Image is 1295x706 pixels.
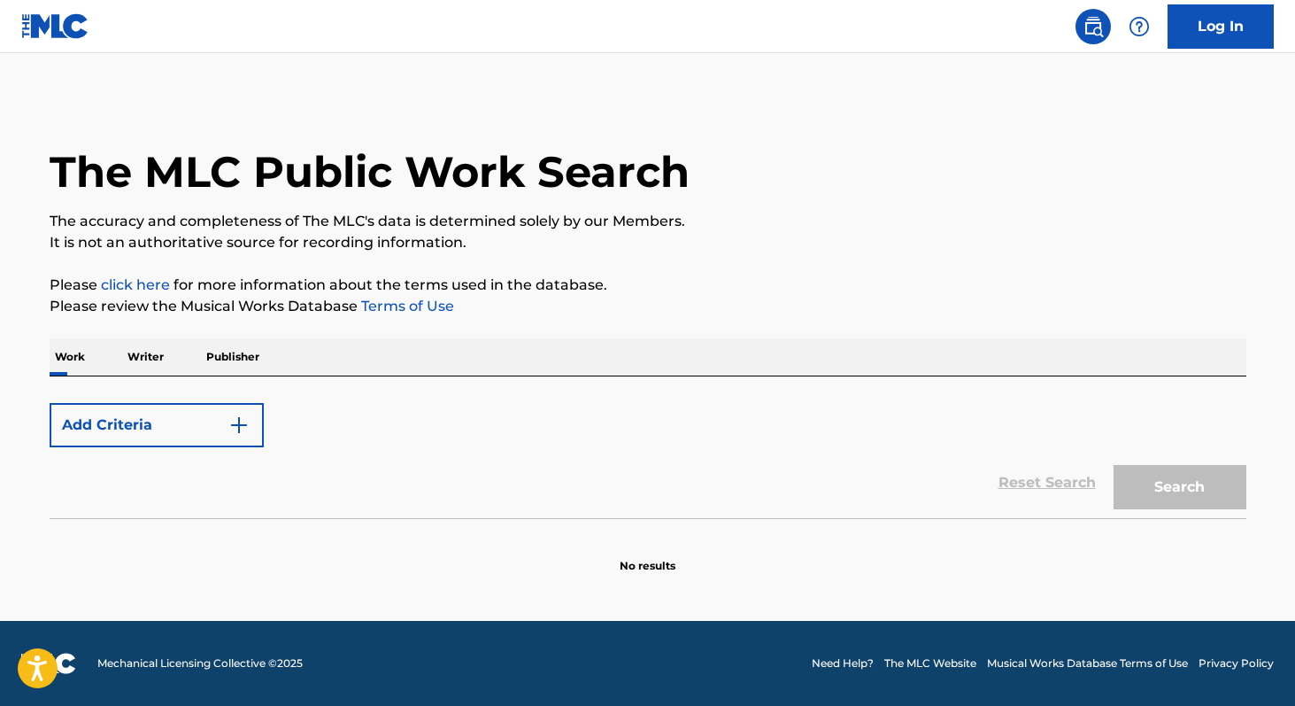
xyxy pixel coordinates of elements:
a: Public Search [1075,9,1111,44]
img: help [1129,16,1150,37]
a: Need Help? [812,656,874,671]
p: No results [620,537,675,574]
img: MLC Logo [21,13,89,39]
a: Privacy Policy [1199,656,1274,671]
div: Help [1122,9,1157,44]
form: Search Form [50,394,1246,518]
a: click here [101,276,170,293]
p: Writer [122,338,169,376]
p: Please for more information about the terms used in the database. [50,275,1246,296]
img: 9d2ae6d4665cec9f34b9.svg [228,415,250,436]
p: It is not an authoritative source for recording information. [50,232,1246,253]
span: Mechanical Licensing Collective © 2025 [97,656,303,671]
p: Work [50,338,90,376]
a: Terms of Use [358,298,454,314]
img: search [1083,16,1104,37]
p: The accuracy and completeness of The MLC's data is determined solely by our Members. [50,211,1246,232]
p: Please review the Musical Works Database [50,296,1246,317]
a: The MLC Website [884,656,976,671]
img: logo [21,653,76,674]
h1: The MLC Public Work Search [50,145,690,198]
button: Add Criteria [50,403,264,447]
p: Publisher [201,338,265,376]
a: Musical Works Database Terms of Use [987,656,1188,671]
a: Log In [1168,4,1274,49]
